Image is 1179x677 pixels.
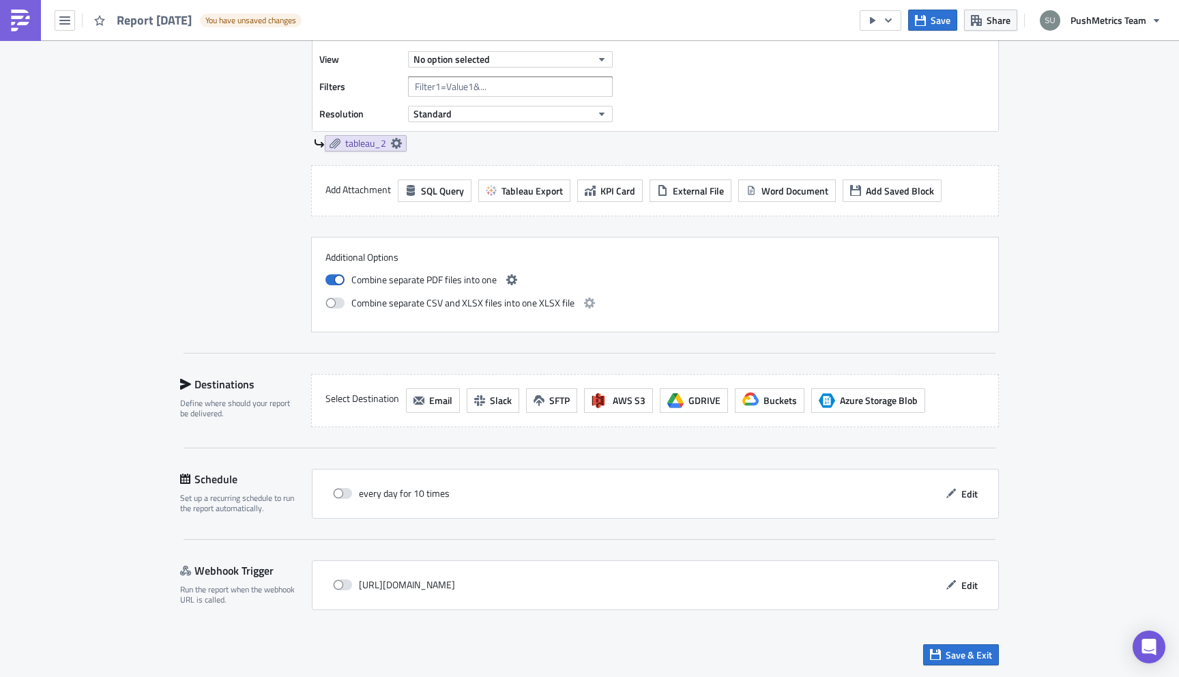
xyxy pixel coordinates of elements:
div: [URL][DOMAIN_NAME] [333,575,455,595]
div: Open Intercom Messenger [1133,631,1165,663]
span: Edit [961,487,978,501]
span: PushMetrics Team [1071,13,1146,27]
button: Email [406,388,460,413]
span: No option selected [413,52,490,66]
button: Share [964,10,1017,31]
span: External File [673,184,724,198]
span: Report [DATE] [117,12,193,28]
label: Add Attachment [325,179,391,200]
button: Add Saved Block [843,179,942,202]
span: Combine separate CSV and XLSX files into one XLSX file [351,295,574,311]
span: Save [931,13,950,27]
label: Resolution [319,104,401,124]
div: Run the report when the webhook URL is called. [180,584,303,605]
div: every day for 10 times [333,483,450,504]
button: External File [650,179,731,202]
span: Tableau Export [501,184,563,198]
label: Select Destination [325,388,399,409]
label: Filters [319,76,401,97]
button: Buckets [735,388,804,413]
button: SQL Query [398,179,471,202]
span: SQL Query [421,184,464,198]
div: Schedule [180,469,312,489]
button: Slack [467,388,519,413]
span: Combine separate PDF files into one [351,272,497,288]
div: Set up a recurring schedule to run the report automatically. [180,493,303,514]
label: Additional Options [325,251,985,263]
span: Save & Exit [946,648,992,662]
span: GDRIVE [688,393,720,407]
span: Standard [413,106,452,121]
button: Edit [939,575,985,596]
img: Avatar [1038,9,1062,32]
span: AWS S3 [613,393,645,407]
button: SFTP [526,388,577,413]
button: KPI Card [577,179,643,202]
button: Tableau Export [478,179,570,202]
button: Word Document [738,179,836,202]
span: Azure Storage Blob [819,392,835,409]
span: Share [987,13,1010,27]
span: Add Saved Block [866,184,934,198]
button: Save [908,10,957,31]
button: Azure Storage BlobAzure Storage Blob [811,388,925,413]
span: Azure Storage Blob [840,393,918,407]
div: Destinations [180,374,295,394]
span: tableau_2 [345,137,386,149]
div: Define where should your report be delivered. [180,398,295,419]
button: Edit [939,483,985,504]
a: tableau_2 [325,135,407,152]
button: Save & Exit [923,644,999,665]
span: SFTP [549,393,570,407]
button: GDRIVE [660,388,728,413]
span: KPI Card [600,184,635,198]
button: No option selected [408,51,613,68]
input: Filter1=Value1&... [408,76,613,97]
label: View [319,49,401,70]
span: Word Document [761,184,828,198]
span: You have unsaved changes [205,15,296,26]
button: AWS S3 [584,388,653,413]
div: Webhook Trigger [180,560,312,581]
button: PushMetrics Team [1032,5,1169,35]
span: Email [429,393,452,407]
span: Slack [490,393,512,407]
button: Standard [408,106,613,122]
span: Buckets [763,393,797,407]
span: Edit [961,578,978,592]
img: PushMetrics [10,10,31,31]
